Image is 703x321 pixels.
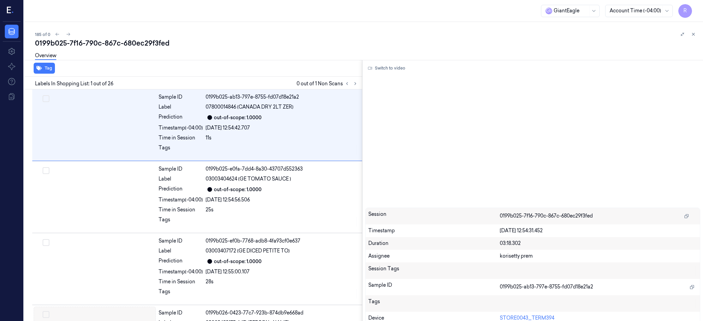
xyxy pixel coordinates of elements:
div: Time in Session [159,206,203,213]
div: Prediction [159,185,203,194]
div: [DATE] 12:54:31.452 [500,227,697,234]
span: 03003407172 (GE DICED PETITE TO) [206,247,290,255]
div: Sample ID [159,94,203,101]
div: Tags [159,144,203,155]
button: Switch to video [365,63,408,74]
span: Labels In Shopping List: 1 out of 26 [35,80,113,87]
div: Tags [368,298,500,309]
span: 185 of 0 [35,32,50,37]
div: 28s [206,278,358,285]
div: Tags [159,288,203,299]
div: Session [368,211,500,222]
button: Select row [43,95,49,102]
a: Overview [35,52,56,60]
div: korisetty prem [500,252,697,260]
div: 25s [206,206,358,213]
div: out-of-scope: 1.0000 [214,186,262,193]
div: Sample ID [159,165,203,173]
div: Session Tags [368,265,500,276]
div: Time in Session [159,278,203,285]
div: Sample ID [159,237,203,245]
div: Timestamp (-04:00) [159,268,203,275]
div: [DATE] 12:55:00.107 [206,268,358,275]
span: G i [545,8,552,14]
div: Timestamp (-04:00) [159,124,203,132]
button: Select row [43,239,49,246]
div: out-of-scope: 1.0000 [214,258,262,265]
div: 0199b026-0423-77c7-923b-874db9e668ad [206,309,358,317]
span: 0 out of 1 Non Scans [297,79,359,88]
div: [DATE] 12:54:42.707 [206,124,358,132]
div: Sample ID [368,282,500,293]
span: 0199b025-7f16-790c-867c-680ec29f3fed [500,212,593,220]
button: R [678,4,692,18]
span: 07800014846 (CANADA DRY 2LT ZER) [206,103,293,111]
div: Label [159,247,203,255]
div: [DATE] 12:54:56.506 [206,196,358,203]
div: 0199b025-ab13-797e-8755-fd07d18e21a2 [206,94,358,101]
div: 03:18.302 [500,240,697,247]
div: Duration [368,240,500,247]
button: Tag [34,63,55,74]
span: 03003404624 (GE TOMATO SAUCE ) [206,175,291,183]
div: 0199b025-7f16-790c-867c-680ec29f3fed [35,38,698,48]
div: Prediction [159,257,203,266]
div: Prediction [159,113,203,122]
div: 0199b025-e0fa-7dd4-8a30-43707d552363 [206,165,358,173]
button: Select row [43,311,49,318]
div: Assignee [368,252,500,260]
div: out-of-scope: 1.0000 [214,114,262,121]
div: 11s [206,134,358,141]
div: Timestamp (-04:00) [159,196,203,203]
div: 0199b025-ef0b-7768-adb8-4fa93cf0e637 [206,237,358,245]
div: Label [159,175,203,183]
div: Tags [159,216,203,227]
div: Time in Session [159,134,203,141]
div: Sample ID [159,309,203,317]
button: Select row [43,167,49,174]
span: 0199b025-ab13-797e-8755-fd07d18e21a2 [500,283,593,291]
div: Timestamp [368,227,500,234]
div: Label [159,103,203,111]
